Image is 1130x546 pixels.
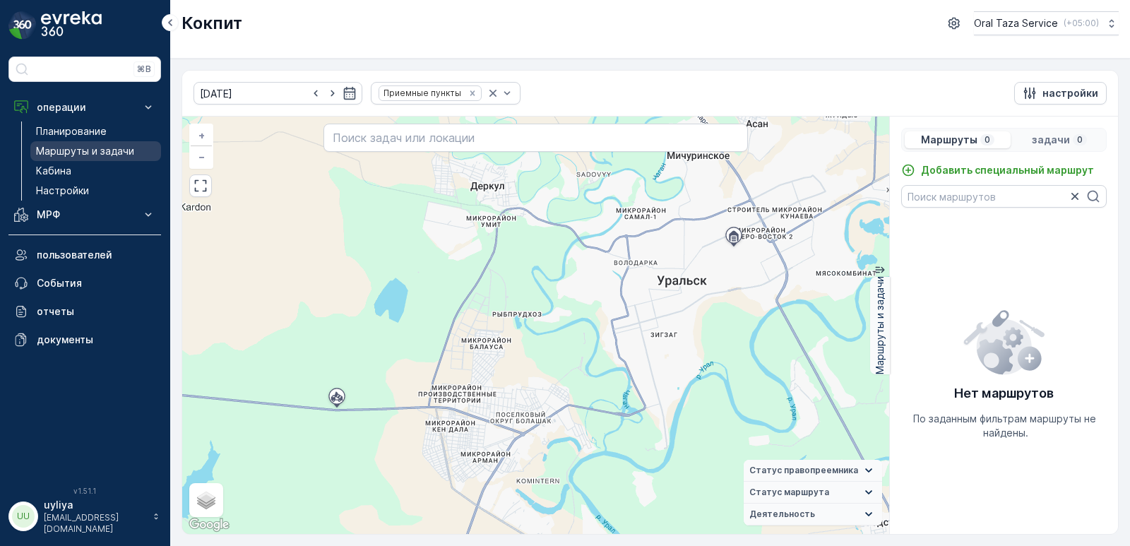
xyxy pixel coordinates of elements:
[974,11,1119,35] button: Oral Taza Service(+05:00)
[921,163,1094,177] p: Добавить специальный маршрут
[137,64,151,75] p: ⌘B
[8,269,161,297] a: События
[901,163,1094,177] a: Добавить специальный маршрут
[37,100,133,114] p: операции
[465,88,480,99] div: Remove Приемные пункты
[379,86,463,100] div: Приемные пункты
[191,125,212,146] a: Приблизить
[1032,133,1070,147] p: задачи
[749,465,858,476] span: Статус правопреемника
[37,208,133,222] p: МРФ
[963,307,1045,375] img: config error
[36,144,134,158] p: Маршруты и задачи
[8,297,161,326] a: отчеты
[44,512,145,535] p: [EMAIL_ADDRESS][DOMAIN_NAME]
[37,248,155,262] p: пользователей
[1014,82,1107,105] button: настройки
[873,276,887,374] p: Маршруты и задачи
[744,482,882,504] summary: Статус маршрута
[37,276,155,290] p: События
[905,412,1107,440] p: По заданным фильтрам маршруты не найдены.
[30,141,161,161] a: Маршруты и задачи
[8,241,161,269] a: пользователей
[323,124,748,152] input: Поиск задач или локации
[744,504,882,526] summary: Деятельность
[954,384,1054,403] p: Нет маршрутов
[36,164,71,178] p: Кабина
[194,82,362,105] input: dd/mm/yyyy
[8,93,161,121] button: операции
[30,121,161,141] a: Планирование
[8,326,161,354] a: документы
[44,498,145,512] p: uyliya
[186,516,232,534] img: Google
[901,185,1107,208] input: Поиск маршрутов
[8,201,161,229] button: МРФ
[1076,134,1084,146] p: 0
[1042,86,1098,100] p: настройки
[37,304,155,319] p: отчеты
[41,11,102,40] img: logo_dark-DEwI_e13.png
[12,505,35,528] div: UU
[8,498,161,535] button: UUuyliya[EMAIL_ADDRESS][DOMAIN_NAME]
[8,487,161,495] span: v 1.51.1
[30,181,161,201] a: Настройки
[983,134,992,146] p: 0
[198,150,206,162] span: −
[921,133,977,147] p: Маршруты
[191,485,222,516] a: Layers
[36,184,89,198] p: Настройки
[36,124,107,138] p: Планирование
[8,11,37,40] img: logo
[744,460,882,482] summary: Статус правопреемника
[191,146,212,167] a: Уменьшить
[749,487,829,498] span: Статус маршрута
[37,333,155,347] p: документы
[30,161,161,181] a: Кабина
[974,16,1058,30] p: Oral Taza Service
[186,516,232,534] a: Открыть эту область в Google Картах (в новом окне)
[749,509,815,520] span: Деятельность
[198,129,205,141] span: +
[1064,18,1099,29] p: ( +05:00 )
[182,12,242,35] p: Кокпит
